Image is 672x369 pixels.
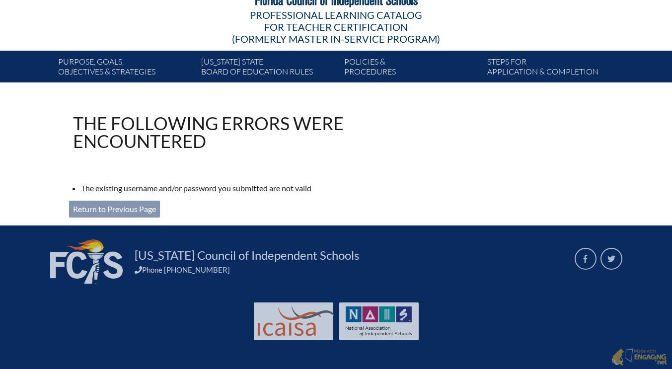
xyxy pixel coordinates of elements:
[50,9,622,45] div: Professional Learning Catalog (formerly Master In-service Program)
[611,348,624,366] img: Engaging - Bring it online
[625,348,635,363] img: Engaging - Bring it online
[50,239,123,284] img: FCIS_logo_white
[258,306,334,336] img: Int'l Council Advancing Independent School Accreditation logo
[483,55,626,82] a: Steps forapplication & completion
[634,354,667,366] img: Engaging - Bring it online
[346,306,412,336] img: NAIS Logo
[69,201,160,218] a: Return to Previous Page
[135,265,563,274] div: Phone [PHONE_NUMBER]
[264,21,408,33] span: for Teacher Certification
[73,114,423,150] h1: The following errors were encountered
[54,55,197,82] a: Purpose, goals,objectives & strategies
[81,182,431,195] li: The existing username and/or password you submitted are not valid
[634,348,667,367] p: Made with
[131,247,363,263] a: [US_STATE] Council of Independent Schools
[340,55,483,82] a: Policies &Procedures
[197,55,340,82] a: [US_STATE] StateBoard of Education rules
[607,346,671,369] a: Made with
